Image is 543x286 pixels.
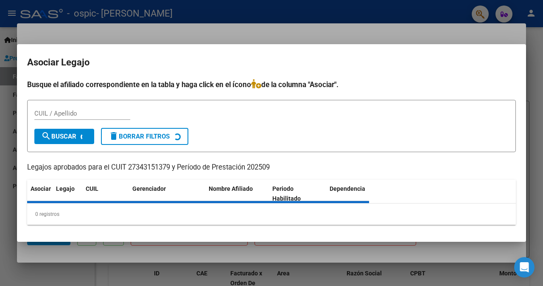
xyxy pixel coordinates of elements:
span: CUIL [86,185,98,192]
span: Buscar [41,133,76,140]
span: Dependencia [330,185,365,192]
span: Periodo Habilitado [272,185,301,202]
datatable-header-cell: CUIL [82,180,129,208]
button: Borrar Filtros [101,128,188,145]
p: Legajos aprobados para el CUIT 27343151379 y Período de Prestación 202509 [27,162,516,173]
datatable-header-cell: Gerenciador [129,180,205,208]
div: 0 registros [27,204,516,225]
mat-icon: delete [109,131,119,141]
span: Nombre Afiliado [209,185,253,192]
datatable-header-cell: Asociar [27,180,53,208]
button: Buscar [34,129,94,144]
datatable-header-cell: Dependencia [326,180,390,208]
span: Legajo [56,185,75,192]
span: Borrar Filtros [109,133,170,140]
h4: Busque el afiliado correspondiente en la tabla y haga click en el ícono de la columna "Asociar". [27,79,516,90]
datatable-header-cell: Periodo Habilitado [269,180,326,208]
mat-icon: search [41,131,51,141]
div: Open Intercom Messenger [514,257,535,278]
datatable-header-cell: Nombre Afiliado [205,180,269,208]
span: Asociar [31,185,51,192]
h2: Asociar Legajo [27,54,516,71]
span: Gerenciador [132,185,166,192]
datatable-header-cell: Legajo [53,180,82,208]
